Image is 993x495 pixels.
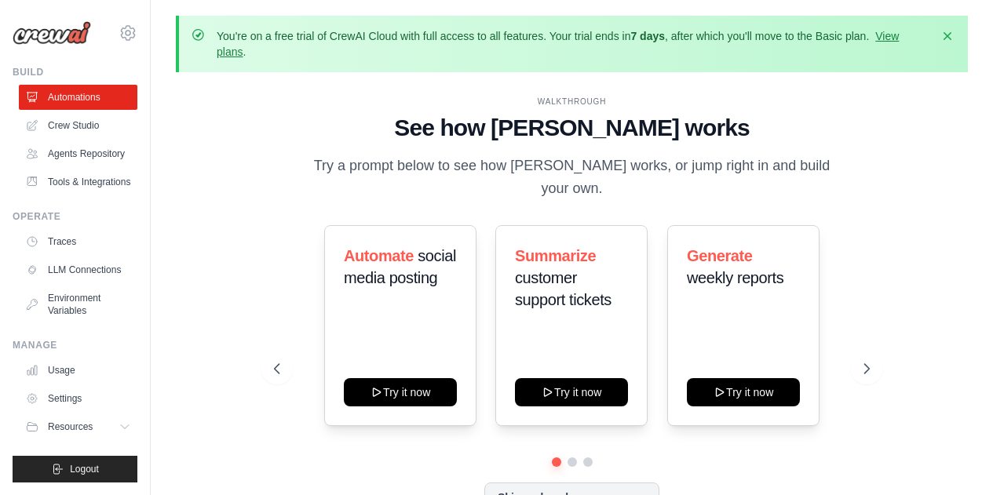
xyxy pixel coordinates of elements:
[19,229,137,254] a: Traces
[19,113,137,138] a: Crew Studio
[19,386,137,411] a: Settings
[19,85,137,110] a: Automations
[13,21,91,45] img: Logo
[274,96,870,107] div: WALKTHROUGH
[344,247,456,286] span: social media posting
[687,247,753,264] span: Generate
[274,114,870,142] h1: See how [PERSON_NAME] works
[630,30,665,42] strong: 7 days
[19,257,137,282] a: LLM Connections
[48,420,93,433] span: Resources
[19,286,137,323] a: Environment Variables
[19,141,137,166] a: Agents Repository
[19,169,137,195] a: Tools & Integrations
[687,269,783,286] span: weekly reports
[13,210,137,223] div: Operate
[19,358,137,383] a: Usage
[687,378,800,406] button: Try it now
[13,66,137,78] div: Build
[70,463,99,475] span: Logout
[515,378,628,406] button: Try it now
[13,339,137,351] div: Manage
[217,28,930,60] p: You're on a free trial of CrewAI Cloud with full access to all features. Your trial ends in , aft...
[515,247,596,264] span: Summarize
[19,414,137,439] button: Resources
[344,247,414,264] span: Automate
[344,378,457,406] button: Try it now
[308,155,836,201] p: Try a prompt below to see how [PERSON_NAME] works, or jump right in and build your own.
[13,456,137,482] button: Logout
[515,269,611,308] span: customer support tickets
